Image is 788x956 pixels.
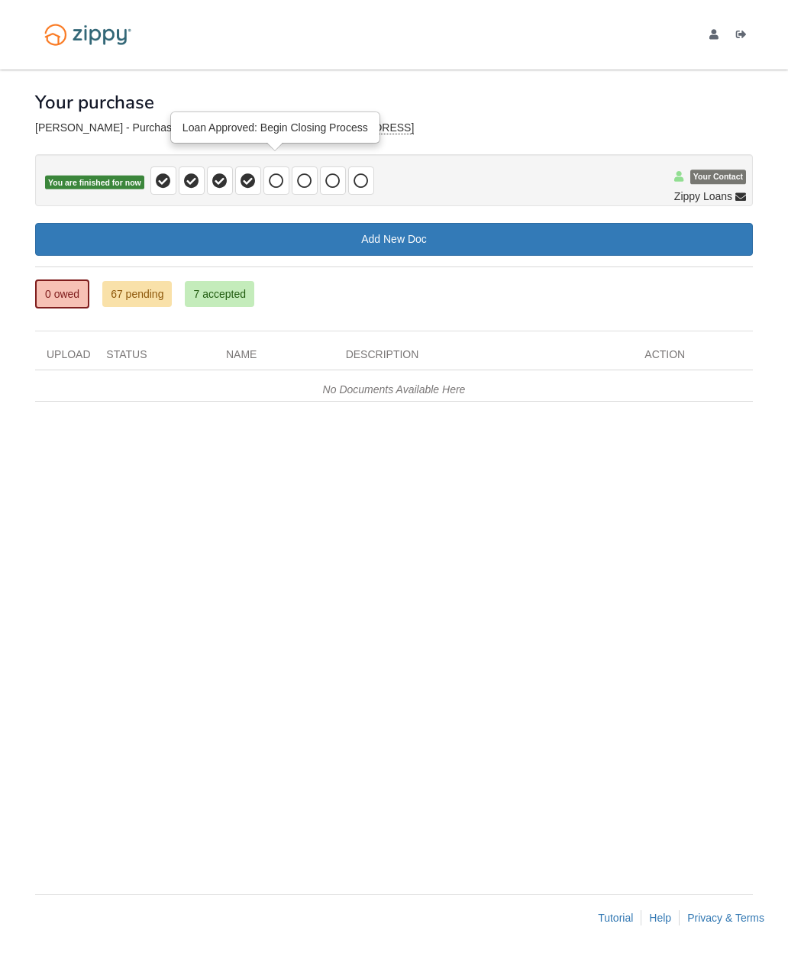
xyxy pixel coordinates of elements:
[633,347,753,370] div: Action
[649,912,671,924] a: Help
[35,92,154,112] h1: Your purchase
[35,17,140,53] img: Logo
[35,347,95,370] div: Upload
[323,383,466,396] em: No Documents Available Here
[45,176,144,190] span: You are finished for now
[687,912,764,924] a: Privacy & Terms
[35,121,753,134] div: [PERSON_NAME] - Purchase • [GEOGRAPHIC_DATA] •
[172,113,379,142] div: Loan Approved: Begin Closing Process
[334,347,634,370] div: Description
[185,281,254,307] a: 7 accepted
[35,223,753,256] a: Add New Doc
[709,29,725,44] a: edit profile
[736,29,753,44] a: Log out
[215,347,334,370] div: Name
[598,912,633,924] a: Tutorial
[690,170,746,185] span: Your Contact
[674,189,732,204] span: Zippy Loans
[35,279,89,308] a: 0 owed
[102,281,172,307] a: 67 pending
[95,347,215,370] div: Status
